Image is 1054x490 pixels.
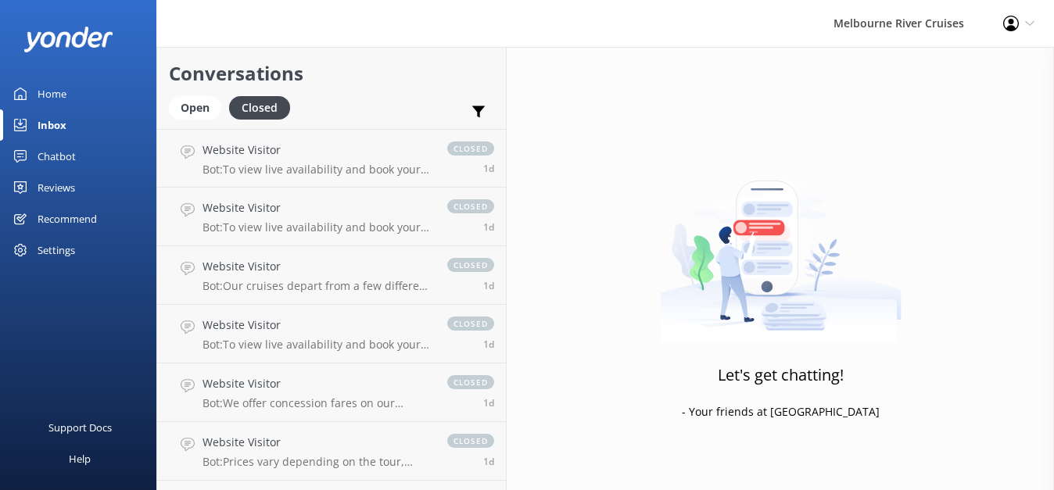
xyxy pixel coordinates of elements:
div: Reviews [38,172,75,203]
span: Sep 24 2025 10:02am (UTC +10:00) Australia/Sydney [483,220,494,234]
div: Recommend [38,203,97,234]
h4: Website Visitor [203,434,432,451]
h4: Website Visitor [203,141,432,159]
p: Bot: Our cruises depart from a few different locations along [GEOGRAPHIC_DATA] and Federation [GE... [203,279,432,293]
a: Website VisitorBot:To view live availability and book your Melbourne River Cruise experience, ple... [157,305,506,363]
a: Website VisitorBot:Prices vary depending on the tour, season, group size, and fare type. For the ... [157,422,506,481]
div: Chatbot [38,141,76,172]
p: Bot: To view live availability and book your Melbourne River Cruise experience, please visit: [UR... [203,163,432,177]
h2: Conversations [169,59,494,88]
a: Open [169,98,229,116]
h4: Website Visitor [203,375,432,392]
div: Closed [229,96,290,120]
span: closed [447,317,494,331]
div: Settings [38,234,75,266]
img: yonder-white-logo.png [23,27,113,52]
a: Website VisitorBot:Our cruises depart from a few different locations along [GEOGRAPHIC_DATA] and ... [157,246,506,305]
a: Website VisitorBot:To view live availability and book your Melbourne River Cruise experience, ple... [157,188,506,246]
p: Bot: To view live availability and book your Melbourne River Cruise experience, please visit: [UR... [203,220,432,234]
a: Website VisitorBot:To view live availability and book your Melbourne River Cruise experience, ple... [157,129,506,188]
div: Inbox [38,109,66,141]
a: Closed [229,98,298,116]
h4: Website Visitor [203,258,432,275]
span: Sep 24 2025 08:35am (UTC +10:00) Australia/Sydney [483,338,494,351]
span: closed [447,141,494,156]
h4: Website Visitor [203,199,432,216]
span: Sep 24 2025 08:43am (UTC +10:00) Australia/Sydney [483,279,494,292]
h4: Website Visitor [203,317,432,334]
div: Support Docs [48,412,112,443]
div: Help [69,443,91,474]
span: closed [447,375,494,389]
p: Bot: To view live availability and book your Melbourne River Cruise experience, please visit: [UR... [203,338,432,352]
p: - Your friends at [GEOGRAPHIC_DATA] [682,403,880,420]
span: closed [447,199,494,213]
div: Home [38,78,66,109]
div: Open [169,96,221,120]
span: Sep 24 2025 10:40am (UTC +10:00) Australia/Sydney [483,162,494,175]
span: Sep 24 2025 06:54am (UTC +10:00) Australia/Sydney [483,396,494,410]
span: Sep 23 2025 10:35pm (UTC +10:00) Australia/Sydney [483,455,494,468]
span: closed [447,258,494,272]
h3: Let's get chatting! [718,363,844,388]
p: Bot: Prices vary depending on the tour, season, group size, and fare type. For the most up-to-dat... [203,455,432,469]
span: closed [447,434,494,448]
img: artwork of a man stealing a conversation from at giant smartphone [660,148,902,343]
p: Bot: We offer concession fares on our sightseeing cruises to seniors holding an [DEMOGRAPHIC_DATA... [203,396,432,410]
a: Website VisitorBot:We offer concession fares on our sightseeing cruises to seniors holding an [DE... [157,363,506,422]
